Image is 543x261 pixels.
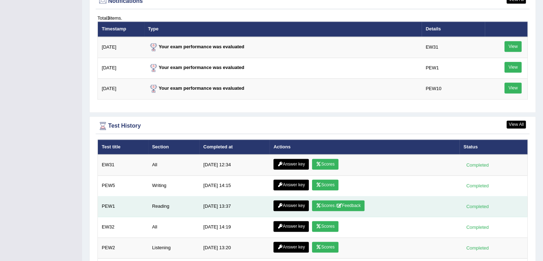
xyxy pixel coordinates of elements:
strong: Your exam performance was evaluated [148,85,245,91]
div: Completed [463,182,491,189]
div: Completed [463,161,491,169]
td: [DATE] 12:34 [199,154,270,176]
td: Listening [148,238,200,258]
td: PEW10 [422,78,484,99]
td: EW32 [98,217,148,238]
td: [DATE] 14:15 [199,176,270,196]
a: Scores [312,221,338,232]
td: All [148,154,200,176]
td: [DATE] [98,58,144,78]
td: Reading [148,196,200,217]
th: Actions [270,139,459,154]
th: Timestamp [98,21,144,36]
td: [DATE] 14:19 [199,217,270,238]
div: Completed [463,223,491,231]
a: Answer key [273,221,309,232]
a: Answer key [273,159,309,169]
a: Answer key [273,200,309,211]
td: EW31 [422,37,484,58]
div: Completed [463,244,491,252]
a: Answer key [273,242,309,252]
a: View [504,83,522,93]
a: Scores [312,242,338,252]
td: All [148,217,200,238]
td: PEW2 [98,238,148,258]
td: [DATE] 13:20 [199,238,270,258]
td: EW31 [98,154,148,176]
a: Scores /Feedback [312,200,365,211]
td: [DATE] 13:37 [199,196,270,217]
td: [DATE] [98,78,144,99]
a: View [504,62,522,73]
b: 3 [107,15,110,21]
th: Completed at [199,139,270,154]
a: Scores [312,179,338,190]
strong: Your exam performance was evaluated [148,44,245,49]
a: View [504,41,522,52]
th: Details [422,21,484,36]
td: PEW5 [98,176,148,196]
th: Status [459,139,527,154]
a: Scores [312,159,338,169]
th: Section [148,139,200,154]
div: Total items. [97,15,528,21]
td: [DATE] [98,37,144,58]
div: Completed [463,203,491,210]
td: PEW1 [422,58,484,78]
th: Type [144,21,422,36]
td: PEW1 [98,196,148,217]
td: Writing [148,176,200,196]
a: View All [507,120,526,128]
a: Answer key [273,179,309,190]
strong: Your exam performance was evaluated [148,65,245,70]
th: Test title [98,139,148,154]
div: Test History [97,120,528,131]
